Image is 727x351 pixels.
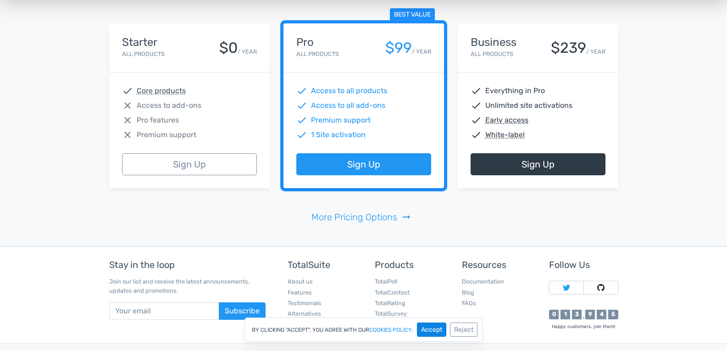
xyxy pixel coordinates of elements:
[109,277,266,295] p: Join our list and receive the latest announcements, updates and promotions.
[296,50,339,57] small: All Products
[471,85,482,96] span: check
[122,153,257,175] a: Sign Up
[485,100,572,111] span: Unlimited site activations
[597,310,606,319] div: 4
[586,47,605,56] small: / YEAR
[369,327,412,333] a: cookies policy
[462,260,531,270] h5: Resources
[288,289,312,296] a: Features
[572,310,582,319] div: 3
[288,278,313,285] a: About us
[122,36,165,48] h4: Starter
[238,47,257,56] small: / YEAR
[549,260,618,270] h5: Follow Us
[219,302,266,320] button: Subscribe
[219,40,238,56] div: $0
[137,85,186,96] abbr: Core products
[462,289,474,296] a: Blog
[137,129,196,140] span: Premium support
[471,153,605,175] a: Sign Up
[608,310,618,319] div: 5
[311,100,385,111] span: Access to all add-ons
[450,323,477,337] button: Reject
[122,129,133,140] span: close
[109,260,266,270] h5: Stay in the loop
[311,85,387,96] span: Access to all products
[244,318,483,342] div: By clicking "Accept", you agree with our .
[296,85,307,96] span: check
[296,129,307,140] span: check
[585,310,595,319] div: 9
[311,210,416,224] a: More Pricing Optionsarrow_right_alt
[412,47,431,56] small: / YEAR
[471,129,482,140] span: check
[563,284,570,291] img: Follow TotalSuite on Twitter
[561,310,570,319] div: 1
[375,289,410,296] a: TotalContest
[485,115,528,126] abbr: Early access
[288,310,321,317] a: Alternatives
[137,100,201,111] span: Access to add-ons
[417,323,446,337] button: Accept
[471,36,516,48] h4: Business
[296,115,307,126] span: check
[551,40,586,56] div: $239
[288,260,356,270] h5: TotalSuite
[288,300,322,306] a: Testimonials
[122,115,133,126] span: close
[375,310,407,317] a: TotalSurvey
[122,50,165,57] small: All Products
[311,129,366,140] span: 1 Site activation
[296,153,431,175] a: Sign Up
[137,115,179,126] span: Pro features
[390,8,435,21] span: Best value
[311,115,371,126] span: Premium support
[375,278,397,285] a: TotalPoll
[122,100,133,111] span: close
[462,300,476,306] a: FAQs
[597,284,605,291] img: Follow TotalSuite on Github
[549,310,559,319] div: 0
[296,100,307,111] span: check
[296,36,339,48] h4: Pro
[109,302,219,320] input: Your email
[122,85,133,96] span: check
[471,115,482,126] span: check
[375,260,444,270] h5: Products
[375,300,405,306] a: TotalRating
[485,129,525,140] abbr: White-label
[582,313,585,319] div: ,
[485,85,545,96] span: Everything in Pro
[471,100,482,111] span: check
[462,278,504,285] a: Documentation
[401,212,412,223] span: arrow_right_alt
[471,50,513,57] small: All Products
[385,40,412,56] div: $99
